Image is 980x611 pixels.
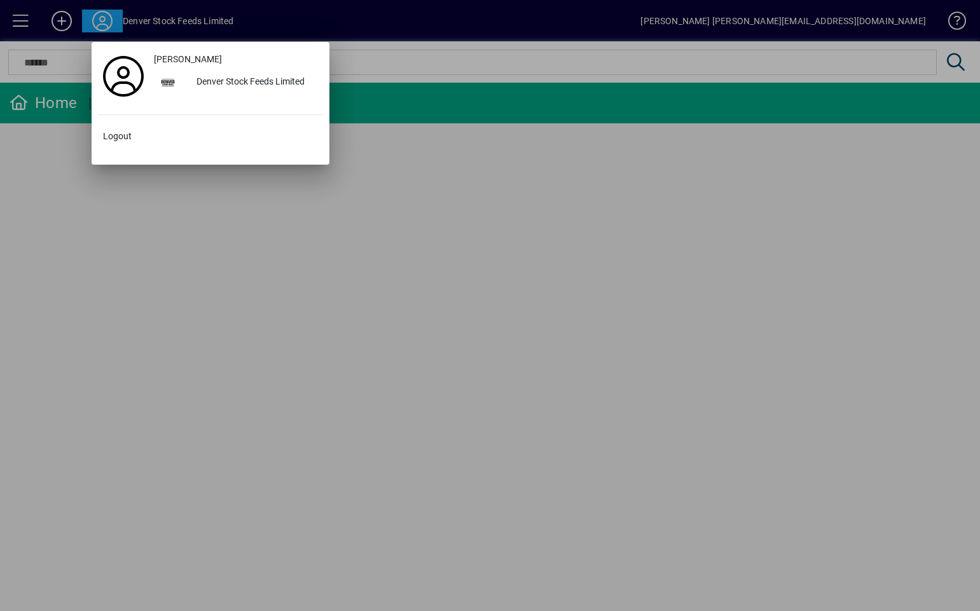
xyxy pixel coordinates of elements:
a: Profile [98,65,149,88]
span: Logout [103,130,132,143]
span: [PERSON_NAME] [154,53,222,66]
div: Denver Stock Feeds Limited [186,71,323,94]
a: [PERSON_NAME] [149,48,323,71]
button: Logout [98,125,323,148]
button: Denver Stock Feeds Limited [149,71,323,94]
